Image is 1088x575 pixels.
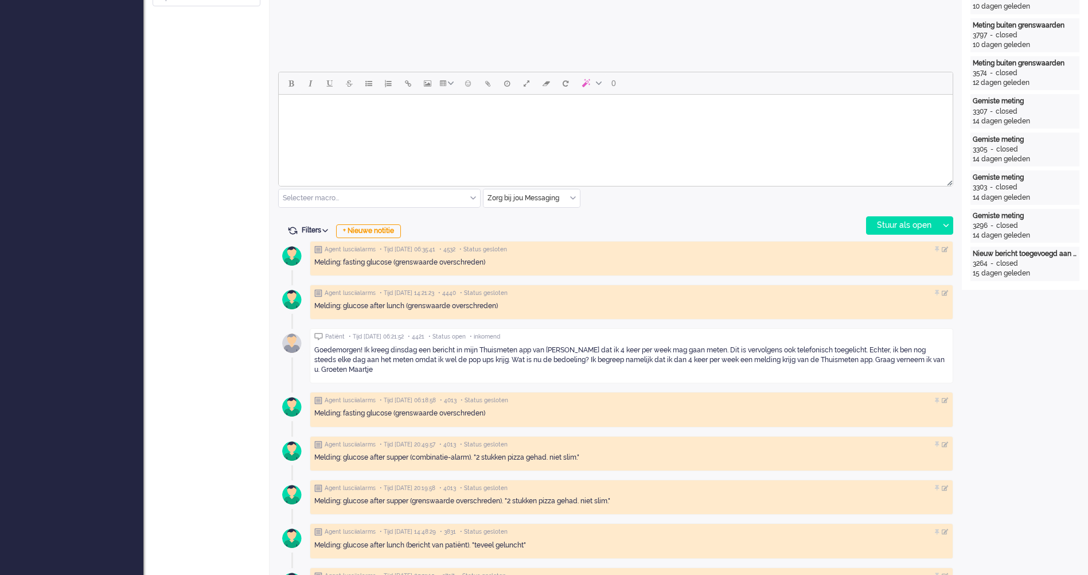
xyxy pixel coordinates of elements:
[380,528,436,536] span: • Tijd [DATE] 14:48:29
[314,484,322,492] img: ic_note_grey.svg
[278,437,306,465] img: avatar
[973,40,1077,50] div: 10 dagen geleden
[973,249,1077,259] div: Nieuw bericht toegevoegd aan gesprek
[478,73,497,93] button: Add attachment
[461,397,508,405] span: • Status gesloten
[973,193,1077,203] div: 14 dagen geleden
[439,246,455,254] span: • 4532
[278,524,306,553] img: avatar
[996,107,1017,116] div: closed
[517,73,536,93] button: Fullscreen
[325,289,376,297] span: Agent lusciialarms
[973,154,1077,164] div: 14 dagen geleden
[973,78,1077,88] div: 12 dagen geleden
[973,21,1077,30] div: Meting buiten grenswaarden
[314,258,949,267] div: Melding: fasting glucose (grenswaarde overschreden)
[314,301,949,311] div: Melding: glucose after lunch (grenswaarde overschreden)
[987,68,996,78] div: -
[867,217,938,234] div: Stuur als open
[325,333,345,341] span: Patiënt
[379,73,398,93] button: Numbered list
[418,73,437,93] button: Insert/edit image
[973,269,1077,278] div: 15 dagen geleden
[349,333,404,341] span: • Tijd [DATE] 06:21:52
[325,528,376,536] span: Agent lusciialarms
[943,176,953,186] div: Resize
[408,333,424,341] span: • 4421
[988,221,996,231] div: -
[988,259,996,269] div: -
[278,329,306,358] img: avatar
[314,409,949,418] div: Melding: fasting glucose (grenswaarde overschreden)
[281,73,301,93] button: Bold
[380,246,435,254] span: • Tijd [DATE] 06:35:41
[380,289,434,297] span: • Tijd [DATE] 14:21:23
[440,397,457,405] span: • 4013
[973,231,1077,240] div: 14 dagen geleden
[314,397,322,405] img: ic_note_grey.svg
[278,480,306,509] img: avatar
[440,528,456,536] span: • 3831
[973,211,1077,221] div: Gemiste meting
[336,224,401,238] div: + Nieuwe notitie
[301,73,320,93] button: Italic
[575,73,606,93] button: AI
[973,135,1077,145] div: Gemiste meting
[437,73,458,93] button: Table
[996,68,1017,78] div: closed
[314,441,322,449] img: ic_note_grey.svg
[314,496,949,506] div: Melding: glucose after supper (grenswaarde overschreden). "2 stukken pizza gehad. niet slim."
[302,226,332,234] span: Filters
[460,289,508,297] span: • Status gesloten
[340,73,359,93] button: Strikethrough
[459,246,507,254] span: • Status gesloten
[536,73,556,93] button: Clear formatting
[460,484,508,492] span: • Status gesloten
[996,182,1017,192] div: closed
[279,95,953,176] iframe: Rich Text Area
[973,2,1077,11] div: 10 dagen geleden
[438,289,456,297] span: • 4440
[278,242,306,270] img: avatar
[380,484,435,492] span: • Tijd [DATE] 20:19:58
[325,484,376,492] span: Agent lusciialarms
[973,30,987,40] div: 3797
[973,68,987,78] div: 3574
[973,173,1077,182] div: Gemiste meting
[460,528,508,536] span: • Status gesloten
[314,333,323,340] img: ic_chat_grey.svg
[458,73,478,93] button: Emoticons
[556,73,575,93] button: Reset content
[987,30,996,40] div: -
[987,107,996,116] div: -
[973,59,1077,68] div: Meting buiten grenswaarden
[380,441,435,449] span: • Tijd [DATE] 20:49:57
[460,441,508,449] span: • Status gesloten
[278,393,306,421] img: avatar
[325,397,376,405] span: Agent lusciialarms
[996,145,1018,154] div: closed
[973,96,1077,106] div: Gemiste meting
[439,484,456,492] span: • 4013
[606,73,621,93] button: 0
[973,182,987,192] div: 3303
[497,73,517,93] button: Delay message
[996,259,1018,269] div: closed
[988,145,996,154] div: -
[320,73,340,93] button: Underline
[380,397,436,405] span: • Tijd [DATE] 06:18:58
[325,246,376,254] span: Agent lusciialarms
[314,453,949,463] div: Melding: glucose after supper (combinatie-alarm). "2 stukken pizza gehad. niet slim."
[973,221,988,231] div: 3296
[314,345,949,375] div: Goedemorgen! Ik kreeg dinsdag een bericht in mijn Thuismeten app van [PERSON_NAME] dat ik 4 keer ...
[973,107,987,116] div: 3307
[314,541,949,550] div: Melding: glucose after lunch (bericht van patiënt). "teveel geluncht"
[428,333,466,341] span: • Status open
[987,182,996,192] div: -
[359,73,379,93] button: Bullet list
[996,30,1017,40] div: closed
[314,528,322,536] img: ic_note_grey.svg
[314,289,322,297] img: ic_note_grey.svg
[973,259,988,269] div: 3264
